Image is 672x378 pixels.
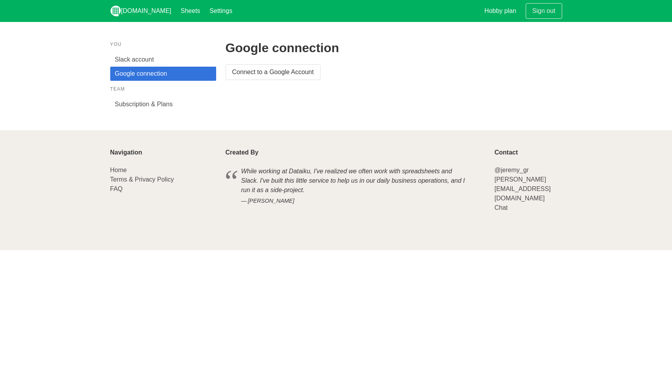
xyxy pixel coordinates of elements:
[110,5,121,16] img: logo_v2_white.png
[226,165,485,207] blockquote: While working at Dataiku, I've realized we often work with spreadsheets and Slack. I've built thi...
[526,3,562,19] a: Sign out
[226,64,321,80] a: Connect to a Google Account
[226,41,562,55] h2: Google connection
[110,149,216,156] p: Navigation
[110,167,127,173] a: Home
[110,67,216,81] a: Google connection
[110,185,123,192] a: FAQ
[226,149,485,156] p: Created By
[110,41,216,48] p: You
[494,204,508,211] a: Chat
[110,97,216,111] a: Subscription & Plans
[241,197,470,205] cite: [PERSON_NAME]
[494,176,550,202] a: [PERSON_NAME][EMAIL_ADDRESS][DOMAIN_NAME]
[494,149,562,156] p: Contact
[110,176,174,183] a: Terms & Privacy Policy
[494,167,528,173] a: @jeremy_gr
[110,53,216,67] a: Slack account
[110,85,216,93] p: Team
